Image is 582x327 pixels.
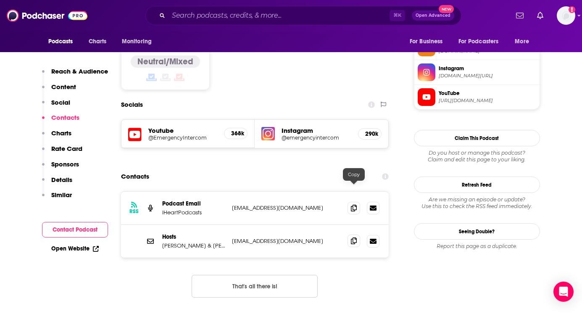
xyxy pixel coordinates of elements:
button: open menu [116,34,163,50]
a: @emergencyintercom [282,134,351,141]
button: Refresh Feed [414,177,540,193]
span: YouTube [439,90,536,97]
span: ⌘ K [390,10,405,21]
a: Seeing Double? [414,223,540,240]
div: Claim and edit this page to your liking. [414,150,540,163]
button: Open AdvancedNew [412,11,454,21]
a: Charts [83,34,112,50]
button: Contacts [42,113,79,129]
button: Contact Podcast [42,222,108,237]
span: For Business [410,36,443,47]
img: iconImage [261,127,275,140]
p: Podcast Email [162,200,225,207]
span: Do you host or manage this podcast? [414,150,540,156]
button: Details [42,176,72,191]
p: [EMAIL_ADDRESS][DOMAIN_NAME] [232,237,341,245]
p: Content [51,83,76,91]
div: Search podcasts, credits, & more... [145,6,461,25]
p: iHeartPodcasts [162,209,225,216]
p: Social [51,98,70,106]
button: Show profile menu [557,6,575,25]
div: Open Intercom Messenger [553,282,574,302]
button: Social [42,98,70,114]
span: Open Advanced [416,13,450,18]
span: For Podcasters [458,36,499,47]
p: Charts [51,129,71,137]
span: Logged in as alignPR [557,6,575,25]
h3: RSS [129,208,139,215]
span: https://www.youtube.com/@EmergencyIntercom [439,98,536,104]
button: open menu [42,34,84,50]
h5: 290k [365,130,374,137]
a: @EmergencyIntercom [148,134,218,141]
p: Reach & Audience [51,67,108,75]
button: Sponsors [42,160,79,176]
p: Contacts [51,113,79,121]
h4: Neutral/Mixed [137,56,193,67]
button: Charts [42,129,71,145]
h5: Youtube [148,127,218,134]
div: Are we missing an episode or update? Use this to check the RSS feed immediately. [414,196,540,210]
a: Instagram[DOMAIN_NAME][URL] [418,63,536,81]
div: Copy [343,168,365,181]
button: Content [42,83,76,98]
h2: Contacts [121,169,149,185]
span: instagram.com/emergencyintercom [439,73,536,79]
p: Hosts [162,233,225,240]
p: Rate Card [51,145,82,153]
img: Podchaser - Follow, Share and Rate Podcasts [7,8,87,24]
a: Open Website [51,245,99,252]
a: YouTube[URL][DOMAIN_NAME] [418,88,536,106]
p: Sponsors [51,160,79,168]
span: New [439,5,454,13]
button: Reach & Audience [42,67,108,83]
h5: Instagram [282,127,351,134]
span: More [515,36,529,47]
p: [EMAIL_ADDRESS][DOMAIN_NAME] [232,204,341,211]
img: User Profile [557,6,575,25]
p: [PERSON_NAME] & [PERSON_NAME] [162,242,225,249]
p: Details [51,176,72,184]
h5: 368k [231,130,240,137]
input: Search podcasts, credits, & more... [169,9,390,22]
span: Charts [89,36,107,47]
div: Report this page as a duplicate. [414,243,540,250]
button: Claim This Podcast [414,130,540,146]
span: Monitoring [122,36,152,47]
button: open menu [509,34,540,50]
button: open menu [404,34,453,50]
button: open menu [453,34,511,50]
button: Rate Card [42,145,82,160]
span: Podcasts [48,36,73,47]
svg: Add a profile image [569,6,575,13]
span: Instagram [439,65,536,72]
h2: Socials [121,97,143,113]
button: Similar [42,191,72,206]
a: Show notifications dropdown [534,8,547,23]
button: Nothing here. [192,275,318,298]
p: Similar [51,191,72,199]
a: Show notifications dropdown [513,8,527,23]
